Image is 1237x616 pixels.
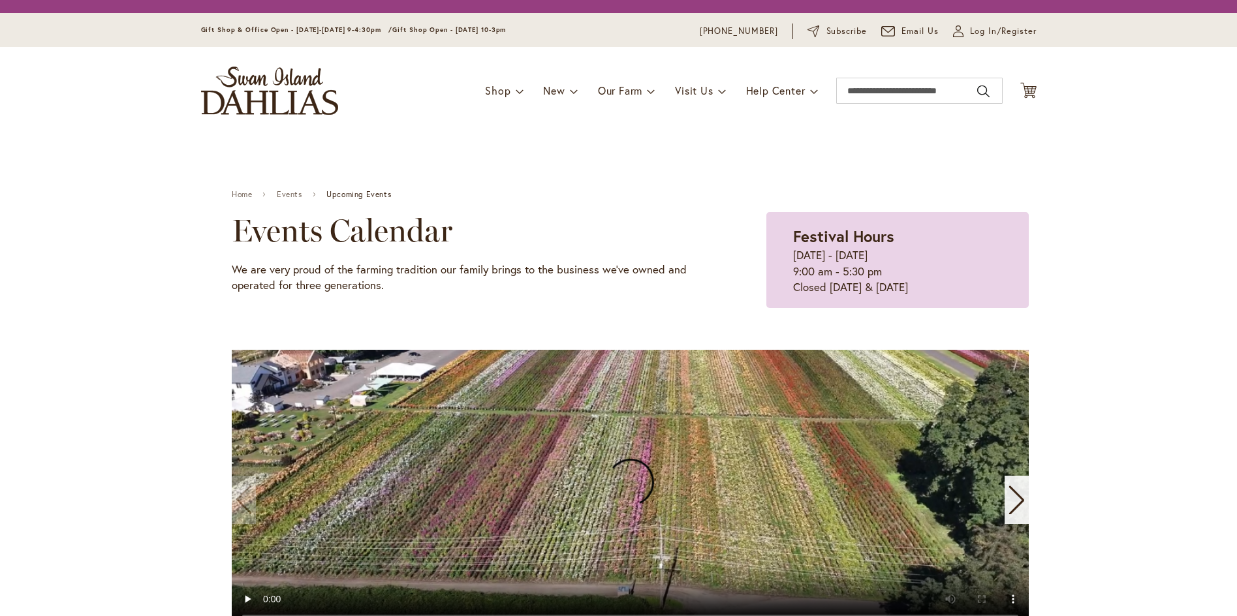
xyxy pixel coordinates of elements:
a: Home [232,190,252,199]
span: Help Center [746,84,806,97]
span: Log In/Register [970,25,1037,38]
span: Our Farm [598,84,642,97]
span: Gift Shop Open - [DATE] 10-3pm [392,25,506,34]
span: Email Us [901,25,939,38]
a: [PHONE_NUMBER] [700,25,779,38]
span: Gift Shop & Office Open - [DATE]-[DATE] 9-4:30pm / [201,25,393,34]
a: Email Us [881,25,939,38]
p: [DATE] - [DATE] 9:00 am - 5:30 pm Closed [DATE] & [DATE] [793,247,1002,295]
a: Subscribe [807,25,867,38]
a: store logo [201,67,338,115]
a: Events [277,190,302,199]
p: We are very proud of the farming tradition our family brings to the business we've owned and oper... [232,262,701,294]
span: Visit Us [675,84,713,97]
span: Subscribe [826,25,868,38]
strong: Festival Hours [793,226,894,247]
h2: Events Calendar [232,212,701,249]
span: New [543,84,565,97]
button: Search [977,81,989,102]
span: Upcoming Events [326,190,391,199]
a: Log In/Register [953,25,1037,38]
span: Shop [485,84,510,97]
